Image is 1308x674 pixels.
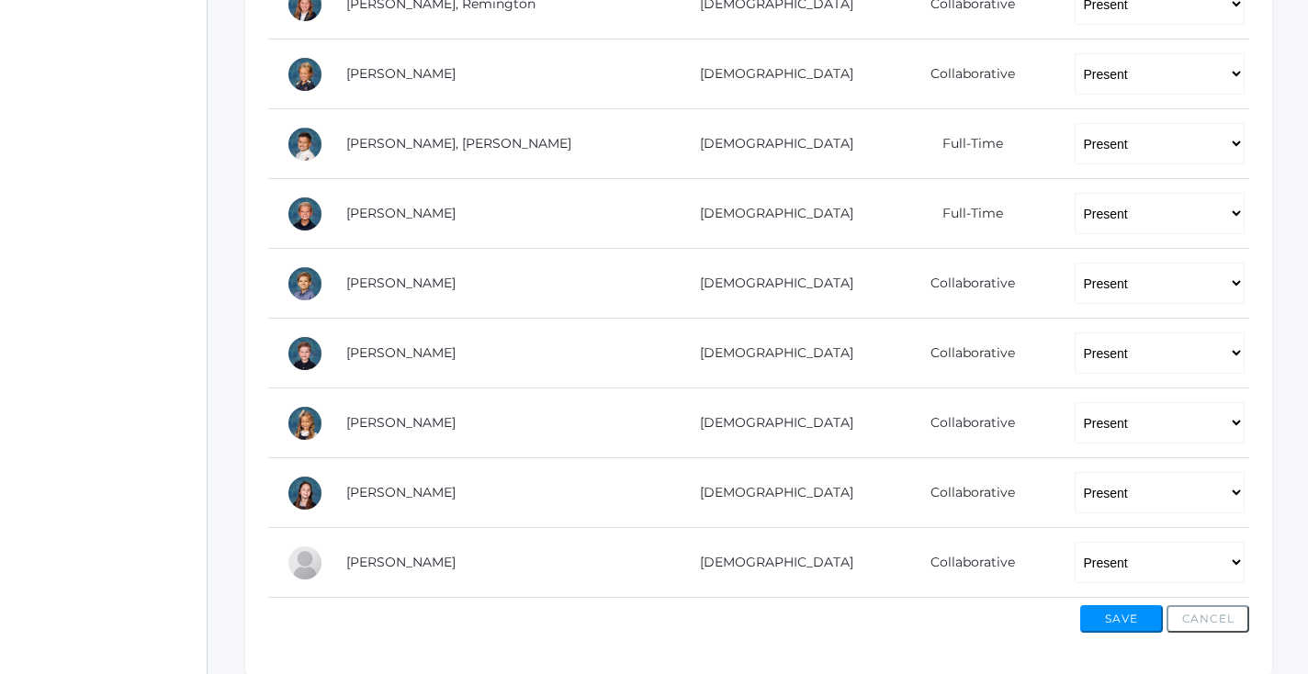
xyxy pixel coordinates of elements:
[876,528,1056,598] td: Collaborative
[287,56,323,93] div: Emery Pedrick
[1080,605,1163,633] button: Save
[876,109,1056,179] td: Full-Time
[346,344,456,361] a: [PERSON_NAME]
[346,484,456,500] a: [PERSON_NAME]
[664,528,876,598] td: [DEMOGRAPHIC_DATA]
[287,545,323,581] div: Mary Wallock
[664,179,876,249] td: [DEMOGRAPHIC_DATA]
[346,135,571,152] a: [PERSON_NAME], [PERSON_NAME]
[1167,605,1249,633] button: Cancel
[876,249,1056,319] td: Collaborative
[664,388,876,458] td: [DEMOGRAPHIC_DATA]
[346,414,456,431] a: [PERSON_NAME]
[876,458,1056,528] td: Collaborative
[346,275,456,291] a: [PERSON_NAME]
[664,319,876,388] td: [DEMOGRAPHIC_DATA]
[346,554,456,570] a: [PERSON_NAME]
[664,249,876,319] td: [DEMOGRAPHIC_DATA]
[287,335,323,372] div: Theodore Smith
[664,458,876,528] td: [DEMOGRAPHIC_DATA]
[346,65,456,82] a: [PERSON_NAME]
[876,319,1056,388] td: Collaborative
[876,388,1056,458] td: Collaborative
[287,126,323,163] div: Cooper Reyes
[664,109,876,179] td: [DEMOGRAPHIC_DATA]
[346,205,456,221] a: [PERSON_NAME]
[664,39,876,109] td: [DEMOGRAPHIC_DATA]
[287,475,323,511] div: Remmie Tourje
[876,39,1056,109] td: Collaborative
[287,405,323,442] div: Faye Thompson
[876,179,1056,249] td: Full-Time
[287,265,323,302] div: Noah Smith
[287,196,323,232] div: Brooks Roberts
